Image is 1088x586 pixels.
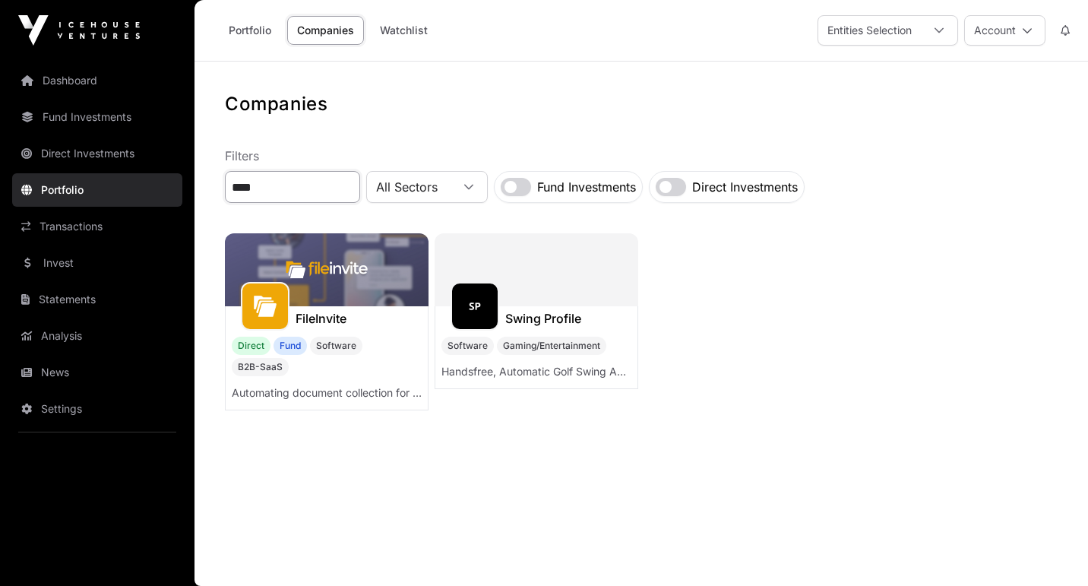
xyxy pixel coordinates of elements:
[225,92,1058,116] h1: Companies
[12,173,182,207] a: Portfolio
[12,246,182,280] a: Invest
[232,385,422,401] p: Automating document collection for banks, brokers and lenders.
[818,16,921,45] div: Entities Selection
[18,15,140,46] img: Icehouse Ventures Logo
[692,178,798,196] label: Direct Investments
[296,309,346,328] a: FileInvite
[316,340,356,352] span: Software
[537,178,636,196] label: Fund Investments
[503,340,600,352] span: Gaming/Entertainment
[274,337,307,355] span: Fund
[12,100,182,134] a: Fund Investments
[219,16,281,45] a: Portfolio
[441,364,631,379] p: Handsfree, Automatic Golf Swing Analyzer Software and Training Aid.
[12,210,182,243] a: Transactions
[1012,513,1088,586] iframe: Chat Widget
[12,283,182,316] a: Statements
[12,392,182,426] a: Settings
[225,147,1058,165] p: Filters
[370,16,438,45] a: Watchlist
[448,340,488,352] span: Software
[458,290,492,323] img: swing-profile276.png
[964,15,1045,46] button: Account
[225,233,429,306] img: FileInvite
[232,337,270,355] span: Direct
[12,356,182,389] a: News
[12,319,182,353] a: Analysis
[238,361,283,373] span: B2B-SaaS
[12,64,182,97] a: Dashboard
[248,290,282,323] img: fileinvite-favicon.png
[12,137,182,170] a: Direct Investments
[287,16,364,45] a: Companies
[505,309,581,328] a: Swing Profile
[367,173,451,201] span: All Sectors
